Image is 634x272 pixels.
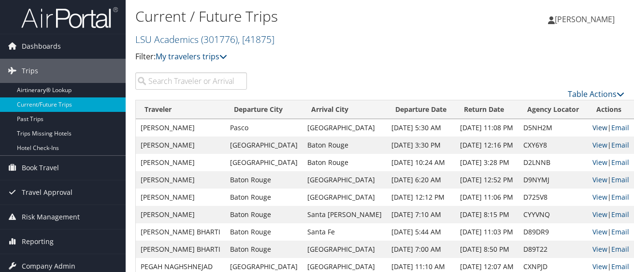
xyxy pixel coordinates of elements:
a: Table Actions [568,89,624,99]
td: [DATE] 3:30 PM [387,136,455,154]
td: Santa Fe [303,223,387,241]
td: [PERSON_NAME] [136,119,225,136]
a: View [592,192,607,202]
a: View [592,210,607,219]
a: Email [611,227,629,236]
td: | [588,136,634,154]
td: [PERSON_NAME] [136,136,225,154]
input: Search Traveler or Arrival City [135,72,247,90]
a: Email [611,262,629,271]
td: [DATE] 8:50 PM [455,241,519,258]
td: Baton Rouge [225,241,303,258]
a: [PERSON_NAME] [548,5,624,34]
a: View [592,175,607,184]
td: [GEOGRAPHIC_DATA] [303,119,387,136]
td: D2LNNB [519,154,588,171]
td: Baton Rouge [303,154,387,171]
td: [DATE] 5:44 AM [387,223,455,241]
a: View [592,123,607,132]
th: Departure City: activate to sort column ascending [225,100,303,119]
span: , [ 41875 ] [238,33,274,46]
a: View [592,140,607,150]
td: [DATE] 12:52 PM [455,171,519,189]
th: Actions [588,100,634,119]
td: CYYVNQ [519,206,588,223]
a: Email [611,175,629,184]
td: [GEOGRAPHIC_DATA] [225,154,303,171]
td: D725V8 [519,189,588,206]
td: D89DR9 [519,223,588,241]
a: Email [611,140,629,150]
td: [DATE] 12:12 PM [387,189,455,206]
td: | [588,119,634,136]
a: LSU Academics [135,33,274,46]
td: [DATE] 3:28 PM [455,154,519,171]
td: Baton Rouge [225,189,303,206]
td: Baton Rouge [225,206,303,223]
td: [GEOGRAPHIC_DATA] [303,189,387,206]
th: Agency Locator: activate to sort column ascending [519,100,588,119]
td: [DATE] 8:15 PM [455,206,519,223]
a: My travelers trips [156,51,227,62]
td: [DATE] 11:06 PM [455,189,519,206]
a: View [592,158,607,167]
td: | [588,171,634,189]
td: | [588,206,634,223]
span: Risk Management [22,205,80,229]
a: View [592,245,607,254]
td: [PERSON_NAME] [136,189,225,206]
td: [DATE] 11:08 PM [455,119,519,136]
a: Email [611,192,629,202]
td: Baton Rouge [225,223,303,241]
td: D5NH2M [519,119,588,136]
span: ( 301776 ) [201,33,238,46]
td: [DATE] 10:24 AM [387,154,455,171]
td: | [588,189,634,206]
td: D9NYMJ [519,171,588,189]
td: [PERSON_NAME] [136,171,225,189]
th: Arrival City: activate to sort column ascending [303,100,387,119]
span: Dashboards [22,34,61,58]
td: CXY6Y8 [519,136,588,154]
td: | [588,154,634,171]
td: | [588,241,634,258]
a: Email [611,158,629,167]
span: Book Travel [22,156,59,180]
td: [GEOGRAPHIC_DATA] [303,241,387,258]
td: [DATE] 11:03 PM [455,223,519,241]
td: [DATE] 12:16 PM [455,136,519,154]
a: Email [611,123,629,132]
h1: Current / Future Trips [135,6,461,27]
td: [DATE] 7:10 AM [387,206,455,223]
span: Trips [22,59,38,83]
td: Baton Rouge [225,171,303,189]
td: [PERSON_NAME] [136,154,225,171]
td: Baton Rouge [303,136,387,154]
td: [PERSON_NAME] BHARTI [136,241,225,258]
td: | [588,223,634,241]
th: Departure Date: activate to sort column descending [387,100,455,119]
span: Reporting [22,230,54,254]
th: Traveler: activate to sort column ascending [136,100,225,119]
a: View [592,262,607,271]
td: [DATE] 7:00 AM [387,241,455,258]
span: Travel Approval [22,180,72,204]
img: airportal-logo.png [21,6,118,29]
td: Pasco [225,119,303,136]
td: [PERSON_NAME] BHARTI [136,223,225,241]
th: Return Date: activate to sort column ascending [455,100,519,119]
p: Filter: [135,51,461,63]
td: [DATE] 5:30 AM [387,119,455,136]
td: [PERSON_NAME] [136,206,225,223]
td: [GEOGRAPHIC_DATA] [225,136,303,154]
td: Santa [PERSON_NAME] [303,206,387,223]
a: View [592,227,607,236]
td: D89T22 [519,241,588,258]
td: [DATE] 6:20 AM [387,171,455,189]
span: [PERSON_NAME] [555,14,615,25]
td: [GEOGRAPHIC_DATA] [303,171,387,189]
a: Email [611,245,629,254]
a: Email [611,210,629,219]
